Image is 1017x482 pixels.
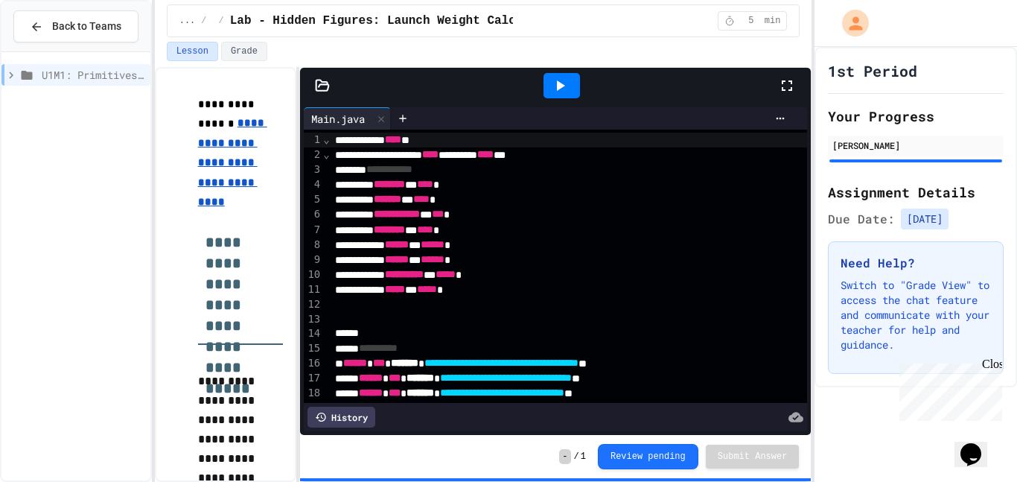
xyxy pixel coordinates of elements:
span: Due Date: [828,210,895,228]
button: Lesson [167,42,218,61]
p: Switch to "Grade View" to access the chat feature and communicate with your teacher for help and ... [841,278,991,352]
button: Review pending [598,444,698,469]
div: My Account [826,6,873,40]
button: Back to Teams [13,10,138,42]
div: 12 [304,297,322,312]
h2: Assignment Details [828,182,1004,203]
div: Main.java [304,107,391,130]
div: 7 [304,223,322,238]
span: min [765,15,781,27]
div: 19 [304,401,322,416]
span: U1M1: Primitives, Variables, Basic I/O [42,67,144,83]
iframe: chat widget [893,358,1002,421]
div: 4 [304,177,322,192]
div: 11 [304,282,322,297]
span: - [559,449,570,464]
div: 14 [304,326,322,341]
div: 18 [304,386,322,401]
span: Fold line [322,148,330,160]
div: 13 [304,312,322,327]
h2: Your Progress [828,106,1004,127]
div: History [307,407,375,428]
div: 10 [304,267,322,282]
span: / [201,15,206,27]
span: Lab - Hidden Figures: Launch Weight Calculator [230,12,559,30]
h1: 1st Period [828,60,917,81]
div: 9 [304,253,322,267]
div: 6 [304,207,322,222]
div: 17 [304,371,322,386]
span: [DATE] [901,209,949,229]
div: 2 [304,148,322,162]
div: 3 [304,162,322,177]
div: Chat with us now!Close [6,6,103,95]
div: 16 [304,356,322,371]
span: Fold line [322,133,330,145]
div: 8 [304,238,322,253]
iframe: chat widget [954,422,1002,467]
div: [PERSON_NAME] [832,139,999,152]
button: Submit Answer [706,445,800,469]
span: 5 [739,15,763,27]
div: Main.java [304,111,372,127]
span: Submit Answer [718,451,788,463]
div: 5 [304,192,322,207]
span: ... [179,15,196,27]
div: 1 [304,133,322,148]
span: / [219,15,224,27]
span: / [574,451,579,463]
h3: Need Help? [841,254,991,272]
span: 1 [581,451,586,463]
span: Back to Teams [52,19,121,34]
button: Grade [221,42,267,61]
div: 15 [304,341,322,356]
